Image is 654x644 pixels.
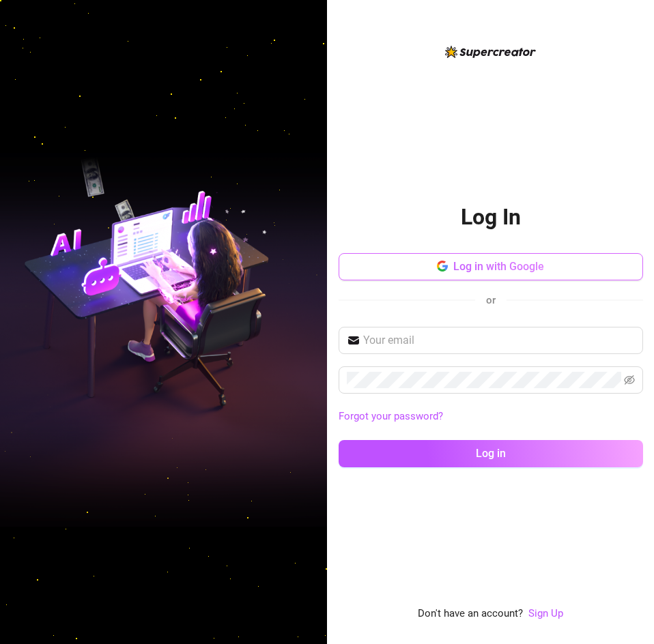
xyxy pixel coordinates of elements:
[339,253,643,280] button: Log in with Google
[445,46,536,58] img: logo-BBDzfeDw.svg
[339,440,643,467] button: Log in
[453,260,544,273] span: Log in with Google
[418,606,523,622] span: Don't have an account?
[363,332,635,349] input: Your email
[528,607,563,619] a: Sign Up
[624,375,635,385] span: eye-invisible
[528,606,563,622] a: Sign Up
[476,447,506,460] span: Log in
[486,294,496,306] span: or
[461,203,521,231] h2: Log In
[339,410,443,422] a: Forgot your password?
[339,409,643,425] a: Forgot your password?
